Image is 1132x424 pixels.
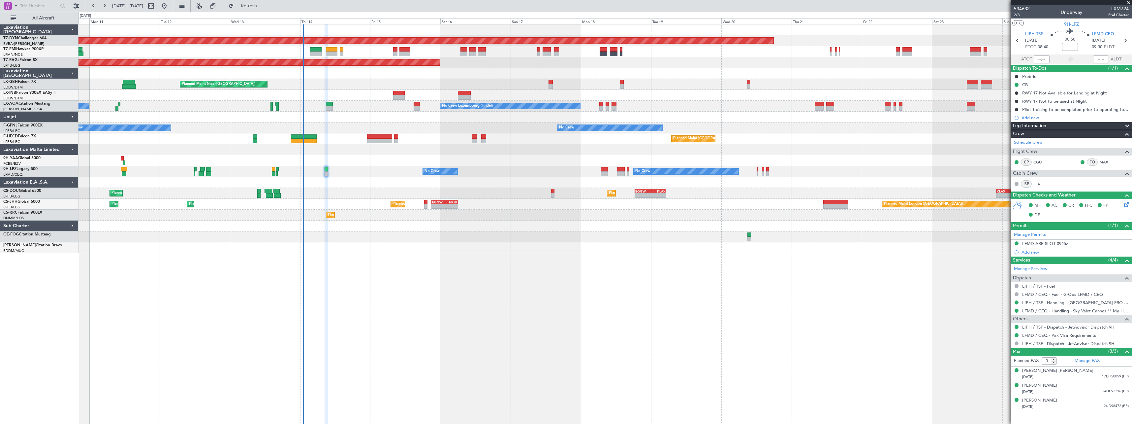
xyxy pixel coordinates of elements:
div: Planned Maint London ([GEOGRAPHIC_DATA]) [884,199,963,209]
span: 08:40 [1038,44,1048,51]
span: ETOT [1025,44,1036,51]
span: ELDT [1104,44,1115,51]
a: EDLW/DTM [3,96,23,101]
div: - [650,194,666,197]
div: No Crew [635,166,650,176]
span: CS-JHH [3,200,17,204]
a: OE-FOGCitation Mustang [3,232,51,236]
a: 9H-YAAGlobal 5000 [3,156,41,160]
a: F-HECDFalcon 7X [3,134,36,138]
span: 534632 [1014,5,1030,12]
div: No Crew [424,166,440,176]
div: - [997,194,1011,197]
span: T7-EMI [3,47,16,51]
span: T7-DYN [3,36,18,40]
div: Planned Maint [GEOGRAPHIC_DATA] ([GEOGRAPHIC_DATA]) [189,199,293,209]
span: Services [1013,257,1030,264]
span: 9H-LPZ [1064,21,1079,28]
span: (3/3) [1108,348,1118,355]
span: [PERSON_NAME] [3,243,36,247]
a: LFMD / CEQ - Pax Visa Requirements [1022,333,1096,338]
span: Dispatch [1013,274,1031,282]
div: - [432,204,445,208]
a: LIPH / TSF - Handling - [GEOGRAPHIC_DATA] FBO - Delta Aerotaxi LIPH / TSF [1022,300,1129,305]
span: Pref Charter [1108,12,1129,18]
span: T7-EAGL [3,58,19,62]
div: No Crew [559,123,574,133]
span: Leg Information [1013,122,1046,130]
a: LFPB/LBG [3,139,20,144]
a: [PERSON_NAME]Citation Bravo [3,243,62,247]
span: DP [1034,212,1040,219]
div: Planned Maint [GEOGRAPHIC_DATA] ([GEOGRAPHIC_DATA]) [111,188,215,198]
span: AC [1052,202,1057,209]
button: All Aircraft [7,13,72,23]
span: 2/3 [1014,12,1030,18]
span: [DATE] [1092,37,1105,44]
span: ALDT [1111,56,1121,63]
button: UTC [1012,20,1024,26]
span: ATOT [1021,56,1032,63]
div: Add new [1022,115,1129,121]
span: 00:50 [1065,36,1075,43]
span: 09:30 [1092,44,1102,51]
a: CS-RRCFalcon 900LX [3,211,42,215]
a: LFMD / CEQ - Fuel - G-Ops LFMD / CEQ [1022,292,1103,297]
div: - [445,204,457,208]
a: LIPH / TSF - Dispatch - JetAdvisor Dispatch 9H [1022,324,1115,330]
span: LXM724 [1108,5,1129,12]
div: Prebrief [1022,74,1038,79]
span: CS-RRC [3,211,17,215]
span: FP [1103,202,1108,209]
a: LFPB/LBG [3,194,20,199]
a: FCBB/BZV [3,161,21,166]
a: CS-DOUGlobal 6500 [3,189,41,193]
a: LLA [1033,181,1048,187]
span: Flight Crew [1013,148,1037,156]
div: Fri 15 [370,18,440,24]
a: EVRA/[PERSON_NAME] [3,41,44,46]
a: LIPH / TSF - Fuel [1022,283,1055,289]
span: LIPH TSF [1025,31,1043,38]
span: Dispatch Checks and Weather [1013,192,1076,199]
div: Underway [1061,9,1082,16]
a: LFPB/LBG [3,63,20,68]
span: [DATE] [1022,374,1033,379]
span: [DATE] - [DATE] [112,3,143,9]
span: [DATE] [1022,389,1033,394]
span: FFC [1085,202,1092,209]
div: Thu 21 [792,18,862,24]
span: LX-INB [3,91,16,95]
div: RWY 17 Not to be used at NIght [1022,98,1087,104]
div: KLAX [650,189,666,193]
div: RWY 17 Not Available for Landing at Night [1022,90,1107,96]
span: LX-AOA [3,102,18,106]
span: Permits [1013,222,1028,230]
span: All Aircraft [17,16,70,20]
span: 24ID98472 (PP) [1104,404,1129,409]
label: Planned PAX [1014,358,1039,364]
div: [PERSON_NAME] [1022,382,1057,389]
span: Cabin Crew [1013,170,1038,177]
div: Planned Maint [GEOGRAPHIC_DATA] ([GEOGRAPHIC_DATA]) [609,188,713,198]
span: Pax [1013,348,1020,356]
div: EGGW [432,200,445,204]
div: Planned Maint [GEOGRAPHIC_DATA] ([GEOGRAPHIC_DATA]) [673,134,777,144]
span: 9H-YAA [3,156,18,160]
div: [PERSON_NAME] [PERSON_NAME] [1022,368,1093,374]
span: (4/4) [1108,257,1118,264]
div: Wed 13 [230,18,300,24]
span: Others [1013,315,1027,323]
div: Mon 18 [581,18,651,24]
span: [DATE] [1022,404,1033,409]
div: CP [1021,159,1032,166]
span: OE-FOG [3,232,19,236]
a: T7-EAGLFalcon 8X [3,58,38,62]
div: Sat 16 [440,18,511,24]
a: Schedule Crew [1014,139,1043,146]
div: - [635,194,650,197]
button: Refresh [225,1,265,11]
div: Sat 23 [932,18,1002,24]
div: LFMD ARR SLOT 0945z [1022,241,1068,246]
a: LFMN/NCE [3,52,23,57]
